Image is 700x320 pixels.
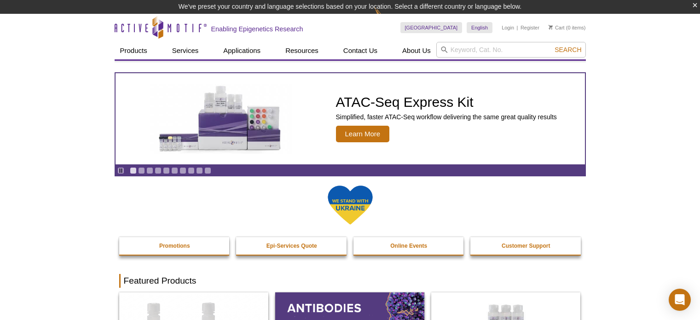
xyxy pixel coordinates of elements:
a: [GEOGRAPHIC_DATA] [400,22,463,33]
a: Cart [549,24,565,31]
img: Change Here [375,7,399,29]
a: Applications [218,42,266,59]
img: Your Cart [549,25,553,29]
a: Go to slide 3 [146,167,153,174]
p: Simplified, faster ATAC-Seq workflow delivering the same great quality results [336,113,557,121]
strong: Online Events [390,243,427,249]
a: Go to slide 5 [163,167,170,174]
h2: Featured Products [119,274,581,288]
a: Register [521,24,539,31]
span: Learn More [336,126,390,142]
li: (0 items) [549,22,586,33]
a: Epi-Services Quote [236,237,347,255]
a: Go to slide 9 [196,167,203,174]
img: ATAC-Seq Express Kit [145,84,297,154]
article: ATAC-Seq Express Kit [116,73,585,164]
h2: Enabling Epigenetics Research [211,25,303,33]
a: Go to slide 10 [204,167,211,174]
a: Customer Support [470,237,582,255]
a: Go to slide 6 [171,167,178,174]
strong: Customer Support [502,243,550,249]
a: Resources [280,42,324,59]
a: Go to slide 1 [130,167,137,174]
a: About Us [397,42,436,59]
a: Contact Us [338,42,383,59]
a: English [467,22,492,33]
img: We Stand With Ukraine [327,185,373,226]
a: Go to slide 4 [155,167,162,174]
span: Search [555,46,581,53]
a: Go to slide 7 [179,167,186,174]
a: Promotions [119,237,231,255]
h2: ATAC-Seq Express Kit [336,95,557,109]
a: Go to slide 8 [188,167,195,174]
a: Products [115,42,153,59]
a: Services [167,42,204,59]
li: | [517,22,518,33]
button: Search [552,46,584,54]
strong: Epi-Services Quote [266,243,317,249]
input: Keyword, Cat. No. [436,42,586,58]
strong: Promotions [159,243,190,249]
div: Open Intercom Messenger [669,289,691,311]
a: Toggle autoplay [117,167,124,174]
a: ATAC-Seq Express Kit ATAC-Seq Express Kit Simplified, faster ATAC-Seq workflow delivering the sam... [116,73,585,164]
a: Go to slide 2 [138,167,145,174]
a: Online Events [353,237,465,255]
a: Login [502,24,514,31]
